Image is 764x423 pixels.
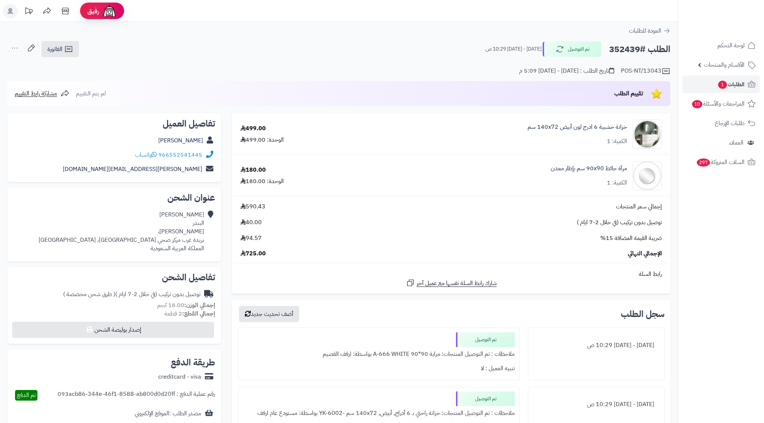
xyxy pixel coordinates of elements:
div: POS-NT/13043 [621,67,670,76]
span: شارك رابط السلة نفسها مع عميل آخر [417,279,497,288]
span: رفيق [87,7,99,15]
button: تم التوصيل [543,41,601,57]
span: 94.57 [240,234,262,243]
button: إصدار بوليصة الشحن [12,322,214,338]
a: مرآة حائط 90x90 سم بإطار معدن [551,164,627,173]
a: الفاتورة [41,41,79,57]
div: [PERSON_NAME] البندر [PERSON_NAME]، بريدة غرب مركز صحي [GEOGRAPHIC_DATA]، [GEOGRAPHIC_DATA] الممل... [39,211,204,252]
h2: عنوان الشحن [13,193,215,202]
a: المراجعات والأسئلة10 [682,95,760,113]
h2: الطلب #352439 [609,42,670,57]
span: الإجمالي النهائي [628,249,662,258]
small: 2 قطعة [164,309,215,318]
a: خزانة خشبية 6 ادرج لون أبيض 140x72 سم [528,123,627,131]
div: توصيل بدون تركيب (في خلال 2-7 ايام ) [63,290,200,299]
span: 297 [697,158,710,167]
span: تقييم الطلب [614,89,643,98]
div: [DATE] - [DATE] 10:29 ص [533,338,660,353]
img: 1746709299-1702541934053-68567865785768-1000x1000-90x90.jpg [633,120,662,149]
div: ملاحظات : تم التوصيل المنتجات: خزانة راحتي بـ 6 أدراج, أبيض, ‎140x72 سم‏ -YK-6002 بواسطة: مستودع ... [243,406,515,420]
a: واتساب [135,150,157,159]
div: 499.00 [240,124,266,133]
a: [PERSON_NAME] [158,136,203,145]
div: creditcard - visa [158,373,201,381]
strong: إجمالي القطع: [182,309,215,318]
button: أضف تحديث جديد [239,306,299,322]
span: ضريبة القيمة المضافة 15% [600,234,662,243]
div: 180.00 [240,166,266,174]
a: مشاركة رابط التقييم [15,89,69,98]
a: [PERSON_NAME][EMAIL_ADDRESS][DOMAIN_NAME] [63,165,202,174]
div: رابط السلة [235,270,667,278]
a: شارك رابط السلة نفسها مع عميل آخر [406,278,497,288]
span: 725.00 [240,249,266,258]
h2: تفاصيل العميل [13,119,215,128]
a: لوحة التحكم [682,37,760,54]
h2: تفاصيل الشحن [13,273,215,282]
strong: إجمالي الوزن: [184,301,215,310]
span: العودة للطلبات [629,26,661,35]
small: [DATE] - [DATE] 10:29 ص [485,45,542,53]
div: تم التوصيل [456,391,515,406]
span: الفاتورة [47,45,62,54]
span: مشاركة رابط التقييم [15,89,57,98]
div: الوحدة: 499.00 [240,136,284,144]
a: السلات المتروكة297 [682,153,760,171]
span: الطلبات [717,79,745,90]
div: الكمية: 1 [607,137,627,146]
div: تاريخ الطلب : [DATE] - [DATE] 5:09 م [519,67,614,75]
a: الطلبات1 [682,76,760,93]
div: تنبيه العميل : لا [243,361,515,376]
div: ملاحظات : تم التوصيل المنتجات: مراية 90*90 A-666 WHITE بواسطة: ارفف القصيم [243,347,515,361]
span: توصيل بدون تركيب (في خلال 2-7 ايام ) [577,218,662,227]
h3: سجل الطلب [621,310,665,318]
span: السلات المتروكة [696,157,745,167]
span: 1 [718,81,727,89]
img: logo-2.png [714,20,757,35]
span: لم يتم التقييم [76,89,106,98]
span: لوحة التحكم [717,40,745,51]
span: المراجعات والأسئلة [691,99,745,109]
div: رقم عملية الدفع : 093acb86-344e-46f1-8588-ab800d0d20ff [58,390,215,401]
div: الكمية: 1 [607,179,627,187]
div: [DATE] - [DATE] 10:29 ص [533,397,660,412]
small: 18.00 كجم [157,301,215,310]
span: 40.00 [240,218,262,227]
a: العودة للطلبات [629,26,670,35]
span: طلبات الإرجاع [715,118,745,128]
a: تحديثات المنصة [19,4,38,20]
a: طلبات الإرجاع [682,114,760,132]
span: ( طرق شحن مخصصة ) [63,290,115,299]
span: العملاء [729,138,743,148]
span: 10 [692,100,702,108]
span: 590.43 [240,203,265,211]
a: 966552541445 [158,150,202,159]
div: تم التوصيل [456,332,515,347]
span: تم الدفع [17,391,36,400]
div: الوحدة: 180.00 [240,177,284,186]
img: 1705317929-220606010376-90x90.jpg [633,161,662,190]
span: إجمالي سعر المنتجات [616,203,662,211]
span: الأقسام والمنتجات [704,60,745,70]
a: العملاء [682,134,760,152]
h2: طريقة الدفع [171,358,215,367]
div: مصدر الطلب :الموقع الإلكتروني [135,409,201,418]
img: ai-face.png [102,4,117,18]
